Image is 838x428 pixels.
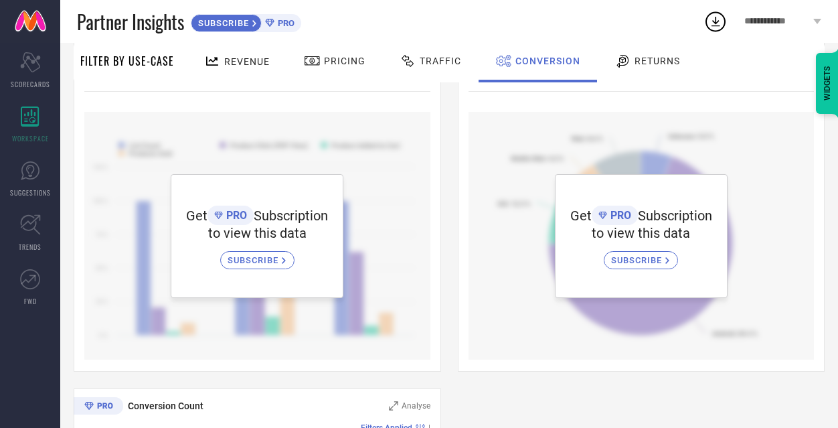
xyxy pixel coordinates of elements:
span: TRENDS [19,242,41,252]
span: Conversion [515,56,580,66]
span: SUGGESTIONS [10,188,51,198]
span: SUBSCRIBE [228,255,282,265]
span: Partner Insights [77,8,184,35]
span: SCORECARDS [11,79,50,89]
span: Filter By Use-Case [80,53,174,69]
span: PRO [607,209,631,222]
span: PRO [223,209,247,222]
a: SUBSCRIBE [220,241,295,269]
span: Conversion Count [128,401,203,411]
a: SUBSCRIBE [604,241,678,269]
span: Subscription [254,208,328,224]
span: Traffic [420,56,461,66]
span: Get [570,208,592,224]
span: Returns [635,56,680,66]
span: Revenue [224,56,270,67]
span: SUBSCRIBE [611,255,665,265]
span: to view this data [592,225,690,241]
span: Pricing [324,56,365,66]
span: Subscription [638,208,712,224]
span: SUBSCRIBE [191,18,252,28]
span: FWD [24,296,37,306]
span: PRO [274,18,295,28]
svg: Zoom [389,401,398,411]
span: Get [186,208,207,224]
span: WORKSPACE [12,133,49,143]
span: Analyse [402,401,430,411]
div: Open download list [703,9,728,33]
div: Premium [74,397,123,417]
a: SUBSCRIBEPRO [191,11,301,32]
span: to view this data [208,225,307,241]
